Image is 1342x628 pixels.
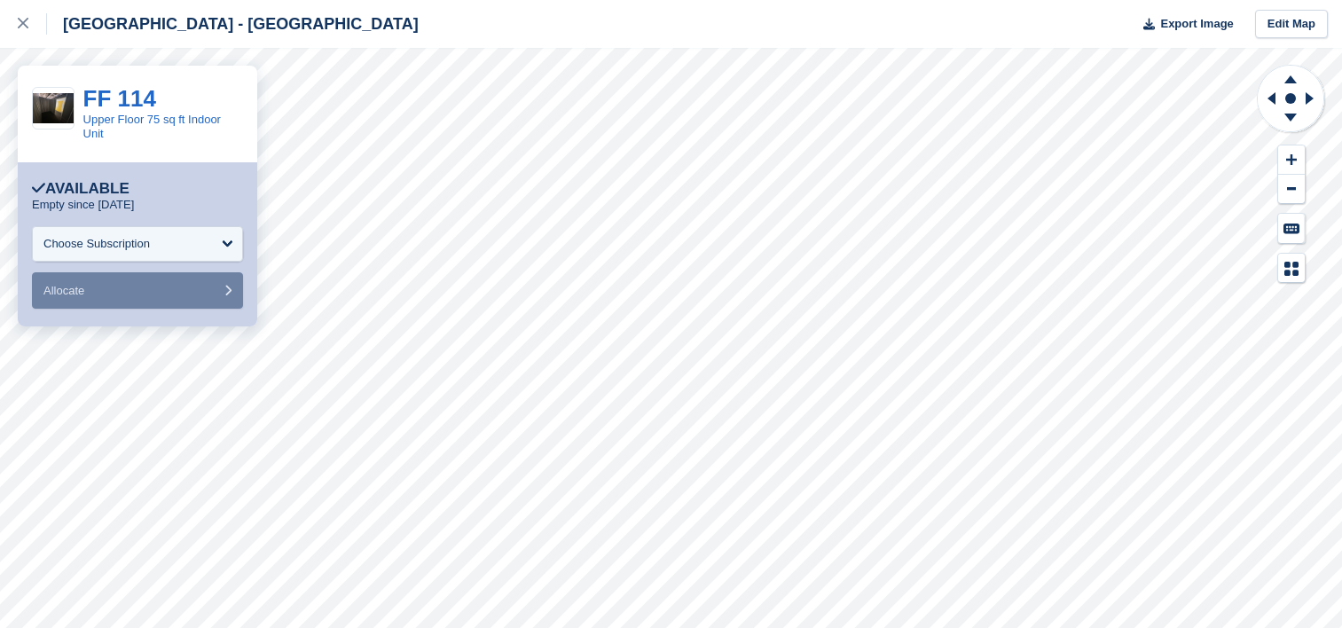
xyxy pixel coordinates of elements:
a: FF 114 [83,85,156,112]
button: Export Image [1133,10,1234,39]
button: Zoom Out [1278,175,1305,204]
div: Choose Subscription [43,235,150,253]
button: Keyboard Shortcuts [1278,214,1305,243]
div: [GEOGRAPHIC_DATA] - [GEOGRAPHIC_DATA] [47,13,419,35]
span: Allocate [43,284,84,297]
img: image.jpg [33,93,74,123]
a: Edit Map [1255,10,1328,39]
p: Empty since [DATE] [32,198,134,212]
div: Available [32,180,129,198]
button: Zoom In [1278,145,1305,175]
button: Map Legend [1278,254,1305,283]
button: Allocate [32,272,243,309]
span: Export Image [1160,15,1233,33]
a: Upper Floor 75 sq ft Indoor Unit [83,113,221,140]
